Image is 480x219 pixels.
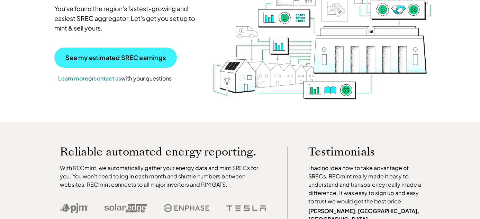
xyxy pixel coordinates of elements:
[54,48,177,68] a: See my estimated SREC earnings
[60,164,266,189] p: With RECmint, we automatically gather your energy data and mint SRECs for you. You won't need to ...
[308,146,411,157] p: Testimonials
[54,74,175,83] p: or with your questions
[54,4,202,33] p: You've found the region's fastest-growing and easiest SREC aggregator. Let's get you set up to mi...
[60,146,266,157] p: Reliable automated energy reporting.
[308,164,425,205] p: I had no idea how to take advantage of SRECs. RECmint really made it easy to understand and trans...
[93,75,121,82] a: contact us
[65,54,166,61] p: See my estimated SREC earnings
[58,75,88,82] a: Learn more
